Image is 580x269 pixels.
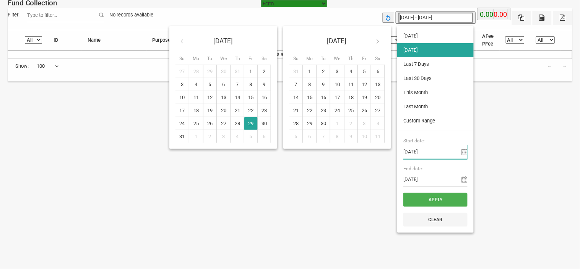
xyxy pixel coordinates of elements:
[258,130,271,143] td: 6
[358,50,371,65] th: Fr
[203,65,217,78] td: 29
[330,50,344,65] th: We
[175,104,189,117] td: 17
[303,117,317,130] td: 29
[358,130,371,143] td: 10
[175,50,189,65] th: Su
[258,65,271,78] td: 2
[258,117,271,130] td: 30
[317,104,330,117] td: 23
[175,130,189,143] td: 31
[37,62,59,70] span: 100
[317,78,330,91] td: 9
[231,130,244,143] td: 4
[403,193,468,207] button: Apply
[533,11,552,25] button: CSV
[397,100,474,114] li: Last Month
[231,65,244,78] td: 31
[344,65,358,78] td: 4
[397,57,474,71] li: Last 7 Days
[317,50,330,65] th: Tu
[217,117,231,130] td: 27
[303,65,317,78] td: 1
[358,117,371,130] td: 3
[397,86,474,99] li: This Month
[371,117,385,130] td: 4
[244,50,258,65] th: Fr
[27,8,104,22] input: Filter:
[397,114,474,128] li: Custom Range
[244,91,258,104] td: 15
[104,8,159,22] div: No records available
[244,78,258,91] td: 8
[189,32,258,50] th: [DATE]
[371,91,385,104] td: 20
[203,50,217,65] th: Tu
[330,130,344,143] td: 8
[189,50,203,65] th: Mo
[217,65,231,78] td: 30
[330,91,344,104] td: 17
[344,104,358,117] td: 25
[289,130,303,143] td: 5
[289,91,303,104] td: 14
[258,91,271,104] td: 16
[317,91,330,104] td: 16
[175,65,189,78] td: 27
[371,65,385,78] td: 6
[203,117,217,130] td: 26
[203,78,217,91] td: 5
[494,9,507,20] label: 0.00
[553,11,572,25] button: Pdf
[330,78,344,91] td: 10
[344,117,358,130] td: 2
[303,50,317,65] th: Mo
[175,78,189,91] td: 3
[231,78,244,91] td: 7
[344,78,358,91] td: 11
[303,91,317,104] td: 15
[397,29,474,43] li: [DATE]
[317,130,330,143] td: 7
[189,91,203,104] td: 11
[258,50,271,65] th: Sa
[203,130,217,143] td: 2
[330,65,344,78] td: 3
[48,30,82,51] th: ID
[15,62,29,70] span: Show:
[344,91,358,104] td: 18
[371,78,385,91] td: 13
[175,91,189,104] td: 10
[397,43,474,57] li: [DATE]
[189,78,203,91] td: 4
[8,51,572,59] td: No data available in table
[189,130,203,143] td: 1
[403,165,468,172] span: End date:
[303,104,317,117] td: 22
[189,65,203,78] td: 28
[358,91,371,104] td: 19
[330,104,344,117] td: 24
[244,65,258,78] td: 1
[358,104,371,117] td: 26
[231,104,244,117] td: 21
[244,130,258,143] td: 5
[317,117,330,130] td: 30
[512,11,531,25] button: Excel
[289,65,303,78] td: 31
[258,78,271,91] td: 9
[303,130,317,143] td: 6
[543,59,557,73] a: ←
[258,104,271,117] td: 23
[217,78,231,91] td: 6
[358,78,371,91] td: 12
[483,33,494,40] li: AFee
[217,130,231,143] td: 3
[289,104,303,117] td: 21
[203,91,217,104] td: 12
[403,213,468,227] button: Clear
[344,50,358,65] th: Th
[317,65,330,78] td: 2
[483,40,494,48] li: PFee
[289,117,303,130] td: 28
